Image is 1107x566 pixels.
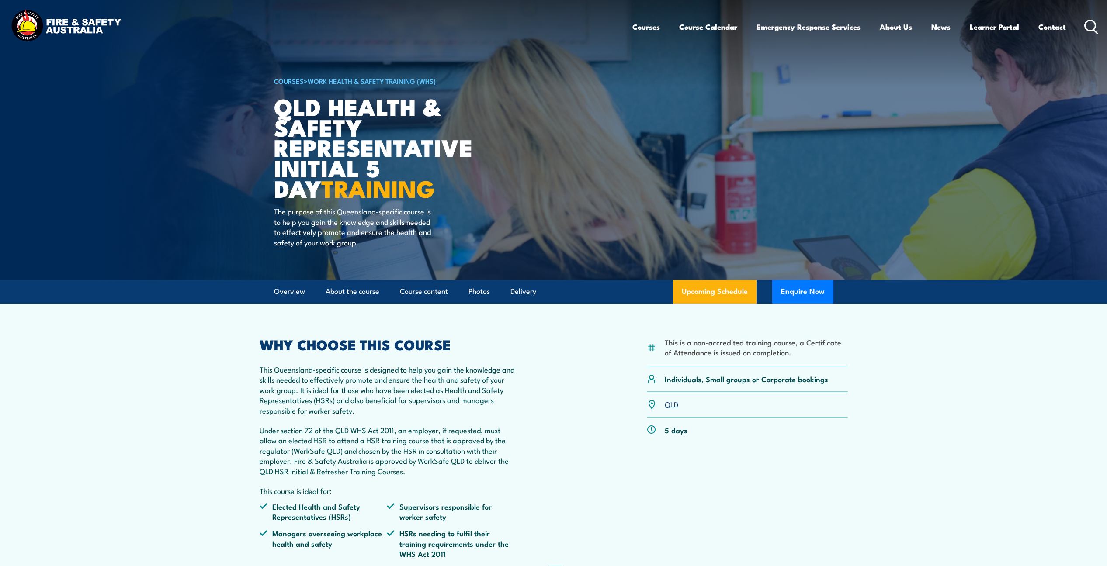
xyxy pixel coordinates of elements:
[665,425,687,435] p: 5 days
[260,528,387,559] li: Managers overseeing workplace health and safety
[400,280,448,303] a: Course content
[308,76,436,86] a: Work Health & Safety Training (WHS)
[772,280,833,304] button: Enquire Now
[274,76,490,86] h6: >
[387,501,514,522] li: Supervisors responsible for worker safety
[274,96,490,198] h1: QLD Health & Safety Representative Initial 5 Day
[510,280,536,303] a: Delivery
[665,337,848,358] li: This is a non-accredited training course, a Certificate of Attendance is issued on completion.
[665,399,678,409] a: QLD
[1038,15,1066,38] a: Contact
[880,15,912,38] a: About Us
[260,425,515,476] p: Under section 72 of the QLD WHS Act 2011, an employer, if requested, must allow an elected HSR to...
[260,338,515,350] h2: WHY CHOOSE THIS COURSE
[679,15,737,38] a: Course Calendar
[274,206,434,247] p: The purpose of this Queensland-specific course is to help you gain the knowledge and skills neede...
[321,169,435,206] strong: TRAINING
[274,76,304,86] a: COURSES
[673,280,757,304] a: Upcoming Schedule
[931,15,951,38] a: News
[665,374,828,384] p: Individuals, Small groups or Corporate bookings
[326,280,379,303] a: About the course
[260,501,387,522] li: Elected Health and Safety Representatives (HSRs)
[387,528,514,559] li: HSRs needing to fulfil their training requirements under the WHS Act 2011
[632,15,660,38] a: Courses
[260,486,515,496] p: This course is ideal for:
[468,280,490,303] a: Photos
[260,364,515,415] p: This Queensland-specific course is designed to help you gain the knowledge and skills needed to e...
[274,280,305,303] a: Overview
[757,15,861,38] a: Emergency Response Services
[970,15,1019,38] a: Learner Portal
